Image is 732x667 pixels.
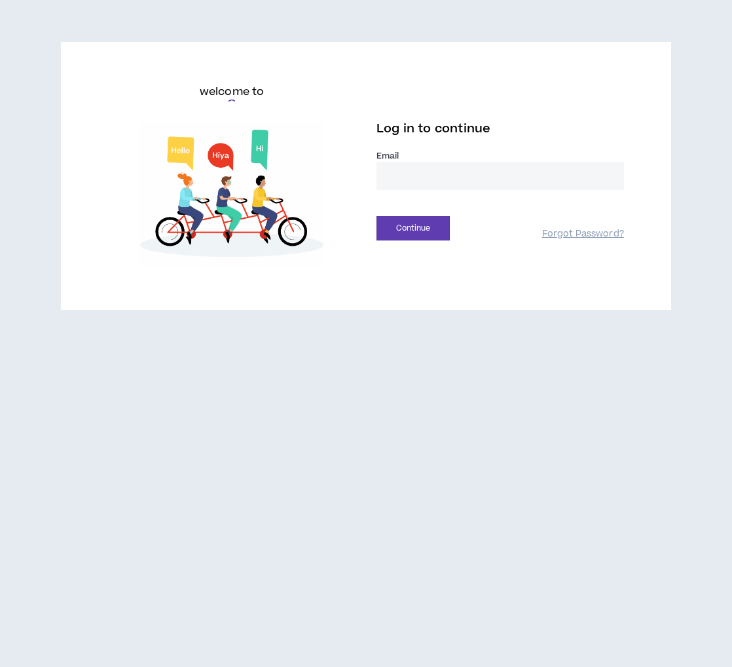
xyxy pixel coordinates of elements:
[108,122,356,268] img: Welcome to Wripple
[542,228,624,240] a: Forgot Password?
[376,121,490,137] span: Log in to continue
[376,216,450,240] button: Continue
[376,150,624,162] label: Email
[200,84,265,100] h6: welcome to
